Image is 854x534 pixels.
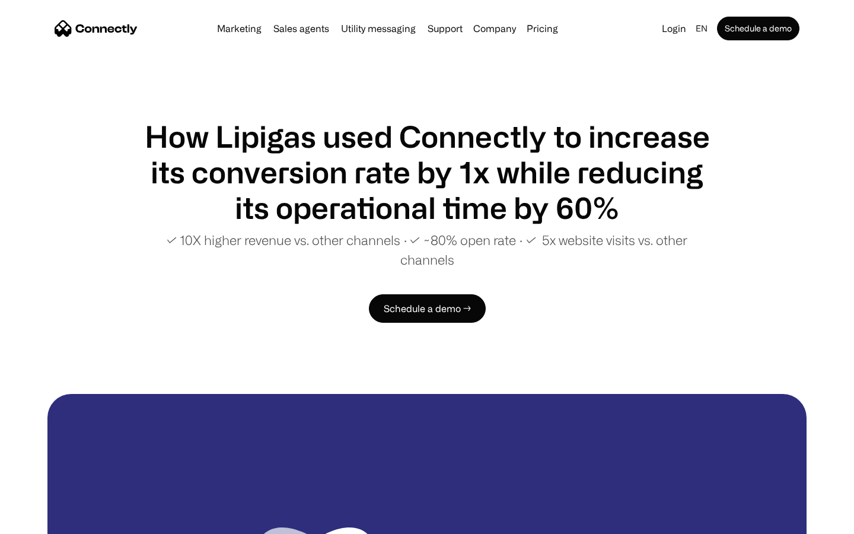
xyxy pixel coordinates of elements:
a: Support [423,24,467,33]
a: Marketing [212,24,266,33]
a: Schedule a demo → [369,294,486,323]
a: Pricing [522,24,563,33]
a: Sales agents [269,24,334,33]
div: Company [473,20,516,37]
a: Schedule a demo [717,17,799,40]
a: home [55,20,138,37]
h1: How Lipigas used Connectly to increase its conversion rate by 1x while reducing its operational t... [142,119,712,225]
div: Company [470,20,520,37]
a: Utility messaging [336,24,420,33]
aside: Language selected: English [12,512,71,530]
div: en [696,20,708,37]
a: Login [657,20,691,37]
div: en [691,20,715,37]
ul: Language list [24,513,71,530]
p: ✓ 10X higher revenue vs. other channels ∙ ✓ ~80% open rate ∙ ✓ 5x website visits vs. other channels [142,230,712,269]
